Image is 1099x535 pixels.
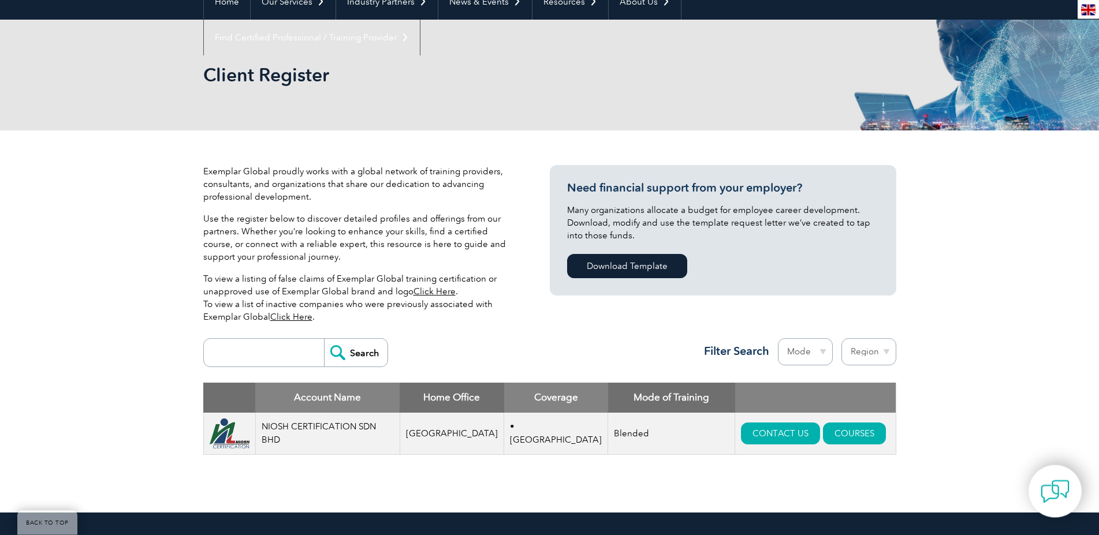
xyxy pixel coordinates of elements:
input: Search [324,339,388,366]
h2: Client Register [203,66,688,84]
p: Many organizations allocate a budget for employee career development. Download, modify and use th... [567,204,879,242]
a: Click Here [413,286,456,297]
h3: Filter Search [697,344,769,358]
td: [GEOGRAPHIC_DATA] [400,413,504,455]
p: To view a listing of false claims of Exemplar Global training certification or unapproved use of ... [203,272,515,323]
a: Find Certified Professional / Training Provider [204,20,420,55]
p: Use the register below to discover detailed profiles and offerings from our partners. Whether you... [203,212,515,263]
th: Mode of Training: activate to sort column ascending [608,383,735,413]
a: CONTACT US [741,422,820,444]
th: Coverage: activate to sort column ascending [504,383,608,413]
td: Blended [608,413,735,455]
p: Exemplar Global proudly works with a global network of training providers, consultants, and organ... [203,165,515,203]
h3: Need financial support from your employer? [567,181,879,195]
td: • [GEOGRAPHIC_DATA] [504,413,608,455]
th: : activate to sort column ascending [735,383,896,413]
td: NIOSH CERTIFICATION SDN BHD [255,413,400,455]
a: COURSES [823,422,886,444]
a: Download Template [567,254,687,278]
img: contact-chat.png [1041,477,1070,506]
img: en [1081,5,1096,16]
a: Click Here [270,312,312,322]
img: 1c6ae324-6e1b-ec11-b6e7-002248185d5d-logo.png [210,418,249,449]
a: BACK TO TOP [17,511,77,535]
th: Account Name: activate to sort column descending [255,383,400,413]
th: Home Office: activate to sort column ascending [400,383,504,413]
